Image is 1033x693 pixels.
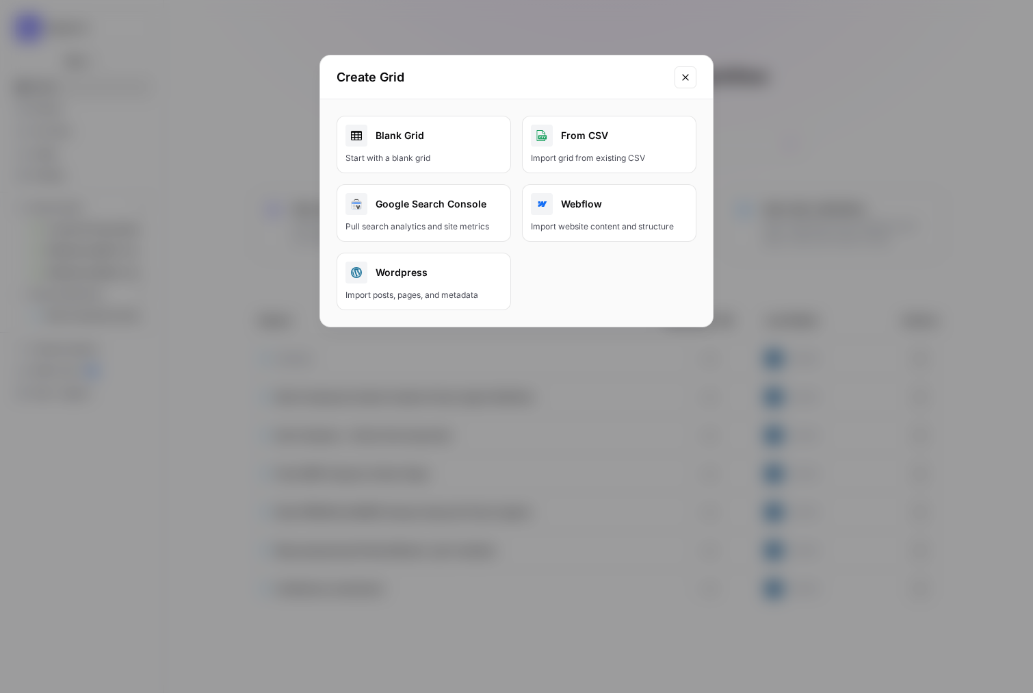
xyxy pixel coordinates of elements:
[337,253,511,310] button: WordpressImport posts, pages, and metadata
[531,125,688,147] div: From CSV
[345,193,502,215] div: Google Search Console
[531,193,688,215] div: Webflow
[337,68,666,87] h2: Create Grid
[531,220,688,233] div: Import website content and structure
[522,116,696,173] button: From CSVImport grid from existing CSV
[337,184,511,242] button: Google Search ConsolePull search analytics and site metrics
[345,125,502,147] div: Blank Grid
[345,220,502,233] div: Pull search analytics and site metrics
[522,184,696,242] button: WebflowImport website content and structure
[345,289,502,301] div: Import posts, pages, and metadata
[345,152,502,164] div: Start with a blank grid
[675,66,696,88] button: Close modal
[531,152,688,164] div: Import grid from existing CSV
[337,116,511,173] a: Blank GridStart with a blank grid
[345,262,502,283] div: Wordpress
